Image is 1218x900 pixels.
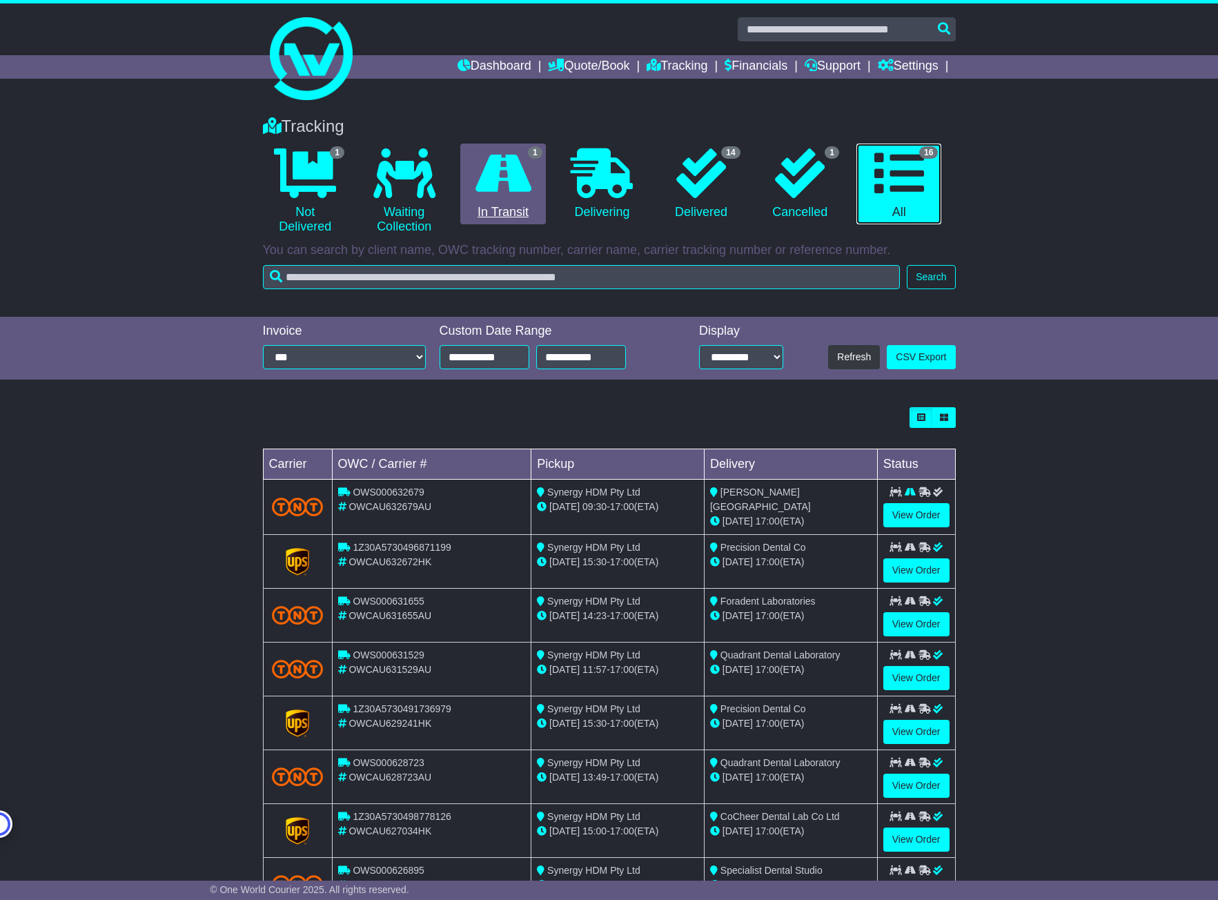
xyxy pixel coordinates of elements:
span: [DATE] [723,879,753,890]
a: View Order [883,720,950,744]
span: 17:00 [756,610,780,621]
p: You can search by client name, OWC tracking number, carrier name, carrier tracking number or refe... [263,243,956,258]
span: OWCAU631655AU [348,610,431,621]
span: 17:00 [610,610,634,621]
span: OWCAU632672HK [348,556,431,567]
a: 14 Delivered [658,144,743,225]
span: 17:00 [756,825,780,837]
span: 15:00 [582,825,607,837]
span: OWS000628723 [353,757,424,768]
span: 17:00 [756,516,780,527]
span: OWS000626895 [353,865,424,876]
span: 17:00 [610,879,634,890]
td: OWC / Carrier # [332,449,531,480]
a: 16 All [856,144,941,225]
span: Synergy HDM Pty Ltd [547,811,640,822]
span: 13:49 [582,772,607,783]
div: Display [699,324,783,339]
img: TNT_Domestic.png [272,875,324,894]
span: 17:00 [756,772,780,783]
a: Quote/Book [548,55,629,79]
div: - (ETA) [537,716,698,731]
span: 1 [528,146,542,159]
img: GetCarrierServiceLogo [286,710,309,737]
span: CoCheer Dental Lab Co Ltd [720,811,840,822]
a: 1 In Transit [460,144,545,225]
span: [DATE] [549,664,580,675]
span: [DATE] [549,718,580,729]
a: View Order [883,828,950,852]
span: [DATE] [723,556,753,567]
div: (ETA) [710,824,872,839]
div: - (ETA) [537,770,698,785]
span: Synergy HDM Pty Ltd [547,649,640,661]
span: © One World Courier 2025. All rights reserved. [210,884,409,895]
span: OWCAU632679AU [348,501,431,512]
div: - (ETA) [537,555,698,569]
span: OWCAU631529AU [348,664,431,675]
span: OWS000632679 [353,487,424,498]
span: 17:00 [610,556,634,567]
td: Pickup [531,449,705,480]
img: GetCarrierServiceLogo [286,548,309,576]
div: - (ETA) [537,609,698,623]
span: Synergy HDM Pty Ltd [547,487,640,498]
span: 17:00 [610,501,634,512]
span: 16 [919,146,938,159]
span: Synergy HDM Pty Ltd [547,757,640,768]
a: 1 Cancelled [758,144,843,225]
span: [DATE] [723,610,753,621]
span: 15:30 [582,718,607,729]
img: GetCarrierServiceLogo [286,817,309,845]
a: 1 Not Delivered [263,144,348,239]
a: Dashboard [458,55,531,79]
span: Synergy HDM Pty Ltd [547,865,640,876]
span: [DATE] [723,664,753,675]
td: Status [877,449,955,480]
span: 1Z30A5730498778126 [353,811,451,822]
a: Waiting Collection [362,144,446,239]
a: View Order [883,558,950,583]
span: [DATE] [723,825,753,837]
span: [DATE] [549,772,580,783]
div: - (ETA) [537,663,698,677]
span: Quadrant Dental Laboratory [720,649,841,661]
span: [DATE] [549,825,580,837]
span: Synergy HDM Pty Ltd [547,542,640,553]
span: 17:00 [756,556,780,567]
span: Quadrant Dental Laboratory [720,757,841,768]
div: - (ETA) [537,500,698,514]
div: Tracking [256,117,963,137]
button: Refresh [828,345,880,369]
span: [DATE] [549,501,580,512]
span: 1 [330,146,344,159]
span: [DATE] [549,610,580,621]
span: [DATE] [549,879,580,890]
span: OWCAU626895AU [348,879,431,890]
span: Precision Dental Co [720,703,806,714]
div: (ETA) [710,663,872,677]
span: OWCAU629241HK [348,718,431,729]
span: 11:57 [582,664,607,675]
span: 1Z30A5730496871199 [353,542,451,553]
span: OWS000631655 [353,596,424,607]
span: Foradent Laboratories [720,596,816,607]
img: TNT_Domestic.png [272,767,324,786]
span: 17:00 [610,825,634,837]
a: Support [805,55,861,79]
span: Synergy HDM Pty Ltd [547,703,640,714]
a: View Order [883,774,950,798]
button: Search [907,265,955,289]
span: 17:00 [610,664,634,675]
span: Synergy HDM Pty Ltd [547,596,640,607]
span: [DATE] [723,772,753,783]
img: TNT_Domestic.png [272,606,324,625]
span: 14 [721,146,740,159]
a: View Order [883,503,950,527]
span: [PERSON_NAME][GEOGRAPHIC_DATA] [710,487,811,512]
span: 1Z30A5730491736979 [353,703,451,714]
span: 17:00 [756,664,780,675]
span: 15:30 [582,556,607,567]
span: 17:00 [756,879,780,890]
span: OWS000631529 [353,649,424,661]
